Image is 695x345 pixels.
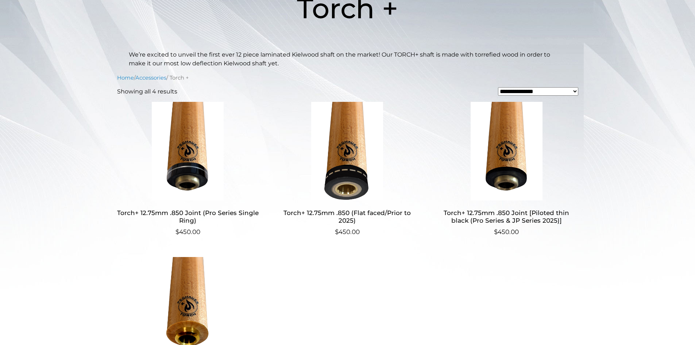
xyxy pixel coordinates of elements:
bdi: 450.00 [175,228,200,235]
a: Torch+ 12.75mm .850 Joint [Piloted thin black (Pro Series & JP Series 2025)] $450.00 [436,102,578,237]
bdi: 450.00 [494,228,519,235]
h2: Torch+ 12.75mm .850 Joint [Piloted thin black (Pro Series & JP Series 2025)] [436,206,578,227]
h2: Torch+ 12.75mm .850 Joint (Pro Series Single Ring) [117,206,259,227]
p: We’re excited to unveil the first ever 12 piece laminated Kielwood shaft on the market! Our TORCH... [129,50,567,68]
span: $ [335,228,339,235]
img: Torch+ 12.75mm .850 (Flat faced/Prior to 2025) [276,102,418,200]
bdi: 450.00 [335,228,360,235]
span: $ [175,228,179,235]
img: Torch+ 12.75mm .850 Joint (Pro Series Single Ring) [117,102,259,200]
a: Home [117,74,134,81]
nav: Breadcrumb [117,74,578,82]
select: Shop order [498,87,578,96]
span: $ [494,228,498,235]
a: Torch+ 12.75mm .850 Joint (Pro Series Single Ring) $450.00 [117,102,259,237]
p: Showing all 4 results [117,87,177,96]
a: Accessories [135,74,166,81]
h2: Torch+ 12.75mm .850 (Flat faced/Prior to 2025) [276,206,418,227]
a: Torch+ 12.75mm .850 (Flat faced/Prior to 2025) $450.00 [276,102,418,237]
img: Torch+ 12.75mm .850 Joint [Piloted thin black (Pro Series & JP Series 2025)] [436,102,578,200]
